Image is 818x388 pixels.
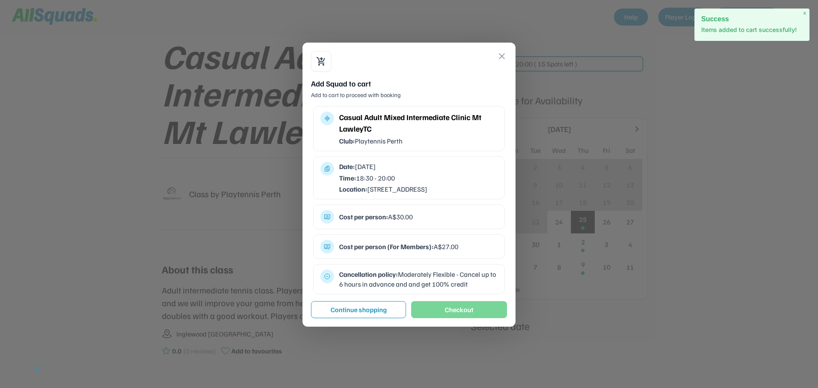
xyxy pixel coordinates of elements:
strong: Location: [339,185,367,193]
div: Playtennis Perth [339,136,498,146]
div: Casual Adult Mixed Intermediate Clinic Mt LawleyTC [339,112,498,135]
div: Add to cart to proceed with booking [311,91,507,99]
div: [STREET_ADDRESS] [339,184,498,194]
div: [DATE] [339,162,498,171]
strong: Date: [339,162,355,171]
span: × [803,10,806,17]
button: Continue shopping [311,301,406,318]
div: 18:30 - 20:00 [339,173,498,183]
h2: Success [701,15,803,23]
div: A$27.00 [339,242,498,251]
div: A$30.00 [339,212,498,221]
button: shopping_cart_checkout [316,56,326,66]
strong: Cost per person (For Members): [339,242,434,251]
div: Moderately Flexible - Cancel up to 6 hours in advance and and get 100% credit [339,270,498,289]
button: close [497,51,507,61]
strong: Cost per person: [339,213,388,221]
strong: Time: [339,174,356,182]
button: multitrack_audio [324,115,331,122]
p: Items added to cart successfully! [701,26,803,34]
strong: Club: [339,137,355,145]
strong: Cancellation policy: [339,270,398,279]
div: Add Squad to cart [311,78,507,89]
button: Checkout [411,301,507,318]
